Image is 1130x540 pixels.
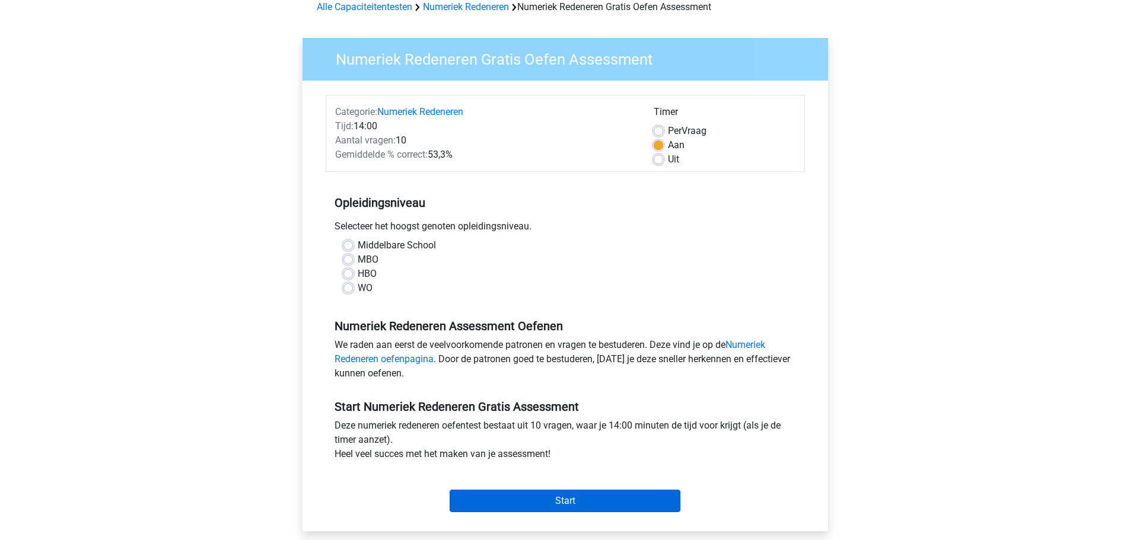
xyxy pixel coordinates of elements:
input: Start [450,490,680,512]
span: Per [668,125,682,136]
span: Categorie: [335,106,377,117]
h5: Start Numeriek Redeneren Gratis Assessment [335,400,796,414]
div: We raden aan eerst de veelvoorkomende patronen en vragen te bestuderen. Deze vind je op de . Door... [326,338,805,385]
div: 14:00 [326,119,645,133]
div: Selecteer het hoogst genoten opleidingsniveau. [326,219,805,238]
div: 53,3% [326,148,645,162]
div: Deze numeriek redeneren oefentest bestaat uit 10 vragen, waar je 14:00 minuten de tijd voor krijg... [326,418,805,466]
label: HBO [358,267,377,281]
h5: Numeriek Redeneren Assessment Oefenen [335,319,796,333]
a: Numeriek Redeneren oefenpagina [335,339,765,365]
div: 10 [326,133,645,148]
span: Gemiddelde % correct: [335,149,428,160]
span: Tijd: [335,120,354,132]
label: Vraag [668,124,706,138]
label: WO [358,281,373,295]
h3: Numeriek Redeneren Gratis Oefen Assessment [322,46,819,69]
a: Numeriek Redeneren [423,1,509,12]
label: MBO [358,253,378,267]
h5: Opleidingsniveau [335,191,796,215]
span: Aantal vragen: [335,135,396,146]
label: Aan [668,138,685,152]
label: Middelbare School [358,238,436,253]
a: Numeriek Redeneren [377,106,463,117]
div: Timer [654,105,795,124]
a: Alle Capaciteitentesten [317,1,412,12]
label: Uit [668,152,679,167]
